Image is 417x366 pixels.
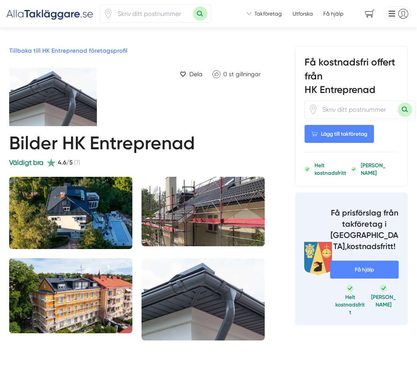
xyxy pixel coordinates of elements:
span: Klicka för att använda din position. [103,9,113,19]
button: Sök med postnummer [398,103,412,117]
h4: Få prisförslag från takföretag i [GEOGRAPHIC_DATA], kostnadsfritt! [330,208,399,255]
span: Väldigt bra [9,158,43,166]
span: Klicka för att använda din position. [308,105,318,115]
img: Alla Takläggare [6,7,94,20]
h1: Bilder HK Entreprenad [9,133,195,157]
span: Takföretag [254,10,282,18]
button: Sök med postnummer [193,6,207,21]
img: Företagsbild på HK Entreprenad – Ett takföretag i Stockholms län [142,258,265,340]
span: 4.6/5 [58,158,73,167]
svg: Pin / Karta [308,105,318,115]
span: Få hjälp [330,261,399,279]
h3: Få kostnadsfri offert från HK Entreprenad [305,55,398,101]
img: Bild på HK Entreprenad – takläggare i Stockholm [9,258,132,333]
span: Få hjälp [323,10,344,18]
span: navigation-cart [359,7,380,21]
p: [PERSON_NAME] [370,293,396,309]
a: Dela [177,68,205,81]
img: Bild på HK Entreprenad – takläggare i Stockholms län [9,177,132,249]
input: Skriv ditt postnummer [113,5,193,22]
a: Utforska [293,10,313,18]
img: Företagsbild på HK Entreprenad – En takläggare i Stockholms län [142,177,265,246]
p: Helt kostnadsfritt [315,162,347,177]
svg: Pin / Karta [103,9,113,19]
p: Helt kostnadsfritt [335,293,366,316]
span: st gillningar [229,71,261,78]
: Lägg till takföretag [305,125,374,143]
a: Klicka för att gilla HK Entreprenad [208,68,265,81]
span: Dela [189,69,203,79]
input: Skriv ditt postnummer [318,101,398,119]
img: Logotyp HK Entreprenad [9,68,97,127]
span: 0 [223,71,227,78]
a: Tillbaka till HK Entreprenad företagsprofil [9,47,128,54]
span: (7) [74,158,80,167]
p: [PERSON_NAME] [361,162,389,177]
